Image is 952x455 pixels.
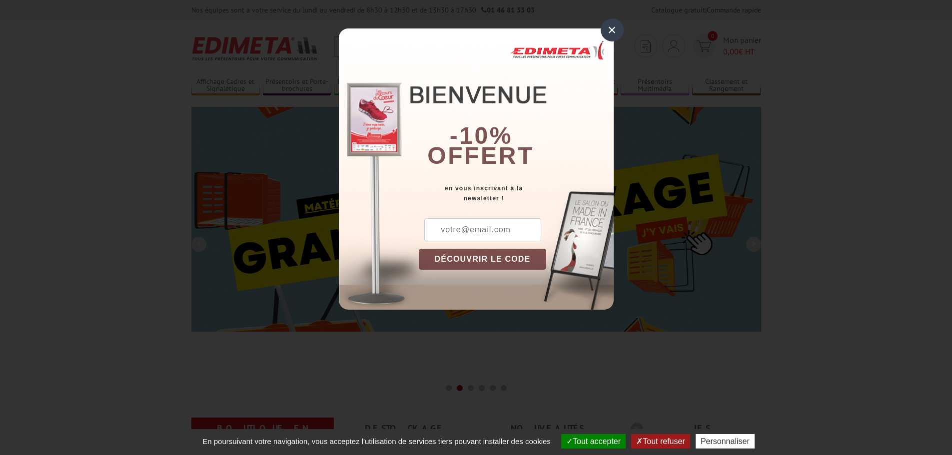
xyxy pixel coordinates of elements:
div: × [601,18,624,41]
span: En poursuivant votre navigation, vous acceptez l'utilisation de services tiers pouvant installer ... [197,437,556,446]
input: votre@email.com [424,218,541,241]
b: -10% [450,122,513,149]
button: Tout accepter [561,434,626,449]
button: DÉCOUVRIR LE CODE [419,249,547,270]
font: offert [427,142,534,169]
button: Tout refuser [631,434,690,449]
button: Personnaliser (fenêtre modale) [696,434,755,449]
div: en vous inscrivant à la newsletter ! [419,183,614,203]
